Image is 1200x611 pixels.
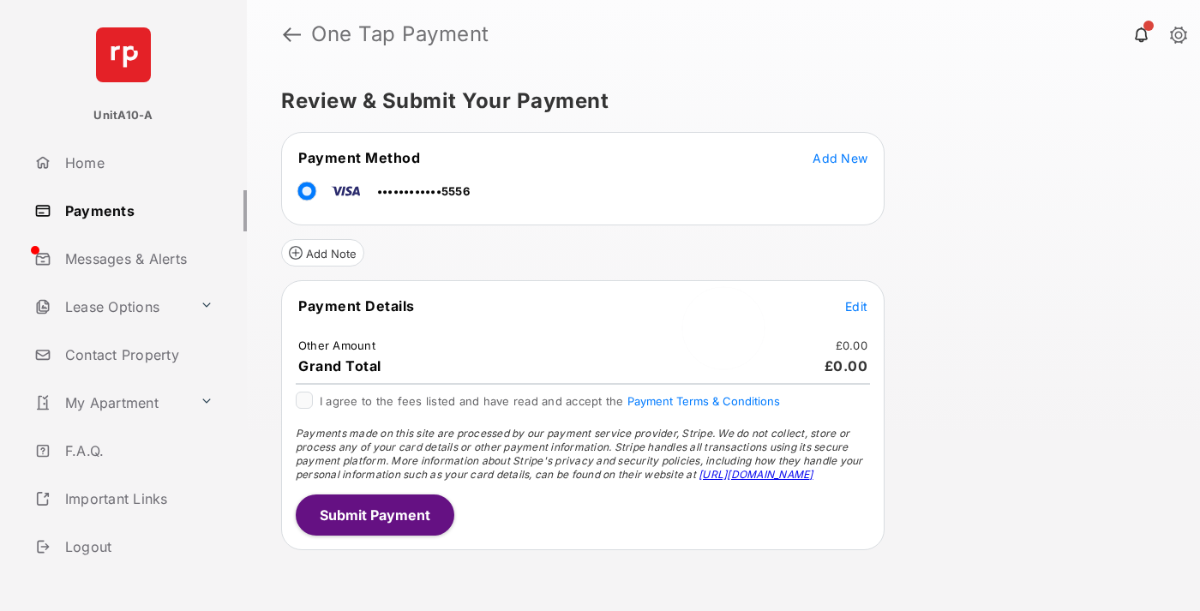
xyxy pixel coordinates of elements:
[311,24,489,45] strong: One Tap Payment
[27,526,247,567] a: Logout
[27,238,247,279] a: Messages & Alerts
[27,478,220,519] a: Important Links
[27,334,247,375] a: Contact Property
[27,286,193,327] a: Lease Options
[27,190,247,231] a: Payments
[27,142,247,183] a: Home
[27,430,247,471] a: F.A.Q.
[27,382,193,423] a: My Apartment
[93,107,153,124] p: UnitA10-A
[96,27,151,82] img: svg+xml;base64,PHN2ZyB4bWxucz0iaHR0cDovL3d3dy53My5vcmcvMjAwMC9zdmciIHdpZHRoPSI2NCIgaGVpZ2h0PSI2NC...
